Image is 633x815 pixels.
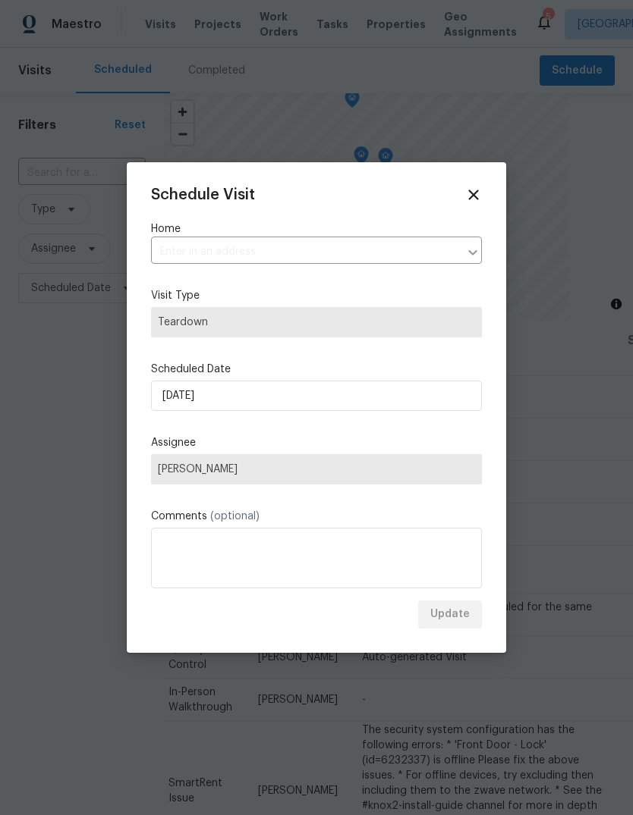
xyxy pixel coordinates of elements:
[151,288,482,303] label: Visit Type
[158,463,475,475] span: [PERSON_NAME]
[151,381,482,411] input: M/D/YYYY
[465,187,482,203] span: Close
[151,435,482,450] label: Assignee
[151,362,482,377] label: Scheduled Date
[158,315,475,330] span: Teardown
[151,240,459,264] input: Enter in an address
[151,221,482,237] label: Home
[151,509,482,524] label: Comments
[151,187,255,202] span: Schedule Visit
[210,511,260,522] span: (optional)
